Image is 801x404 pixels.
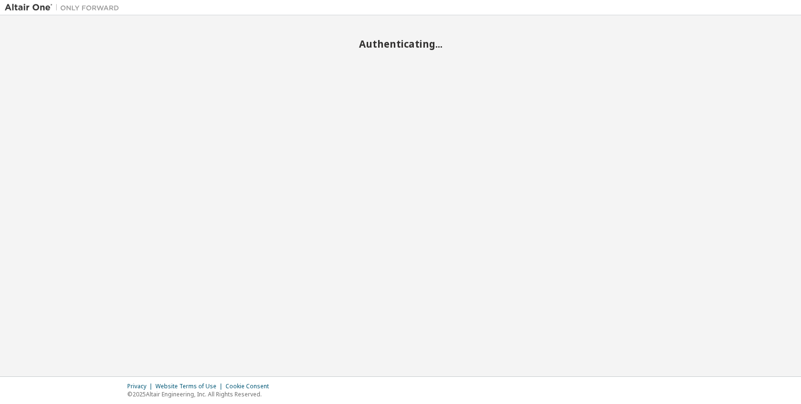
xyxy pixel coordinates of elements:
div: Privacy [127,383,155,390]
p: © 2025 Altair Engineering, Inc. All Rights Reserved. [127,390,275,398]
div: Cookie Consent [226,383,275,390]
div: Website Terms of Use [155,383,226,390]
h2: Authenticating... [5,38,796,50]
img: Altair One [5,3,124,12]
